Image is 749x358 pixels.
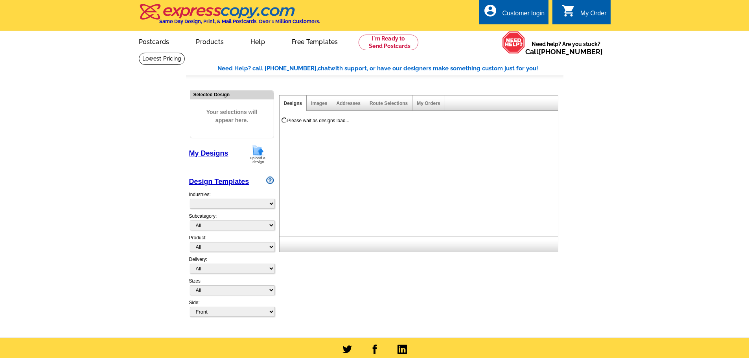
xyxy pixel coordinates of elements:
div: Subcategory: [189,213,274,234]
a: Route Selections [370,101,408,106]
span: chat [318,65,330,72]
span: Call [525,48,603,56]
div: Selected Design [190,91,274,98]
h4: Same Day Design, Print, & Mail Postcards. Over 1 Million Customers. [159,18,320,24]
div: Please wait as designs load... [287,117,350,124]
a: Postcards [126,32,182,50]
div: Sizes: [189,277,274,299]
a: Help [238,32,278,50]
a: My Designs [189,149,228,157]
a: Addresses [337,101,361,106]
a: Same Day Design, Print, & Mail Postcards. Over 1 Million Customers. [139,9,320,24]
span: Your selections will appear here. [196,100,268,132]
div: Customer login [502,10,545,21]
div: Delivery: [189,256,274,277]
div: Side: [189,299,274,318]
div: Need Help? call [PHONE_NUMBER], with support, or have our designers make something custom just fo... [217,64,563,73]
a: shopping_cart My Order [561,9,607,18]
div: My Order [580,10,607,21]
div: Product: [189,234,274,256]
a: My Orders [417,101,440,106]
img: help [502,31,525,54]
i: account_circle [483,4,497,18]
i: shopping_cart [561,4,576,18]
img: design-wizard-help-icon.png [266,176,274,184]
a: [PHONE_NUMBER] [539,48,603,56]
img: loading... [281,117,287,123]
a: Designs [284,101,302,106]
a: Design Templates [189,178,249,185]
img: upload-design [248,144,268,164]
span: Need help? Are you stuck? [525,40,607,56]
div: Industries: [189,187,274,213]
a: Free Templates [279,32,351,50]
a: Images [311,101,327,106]
a: account_circle Customer login [483,9,545,18]
a: Products [183,32,236,50]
